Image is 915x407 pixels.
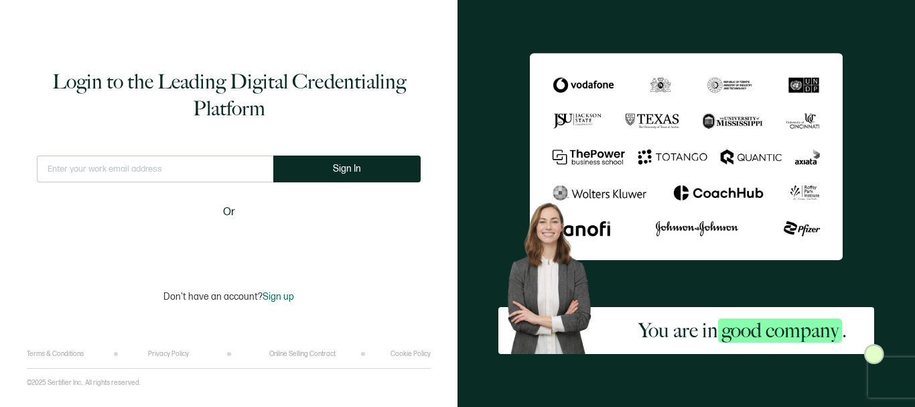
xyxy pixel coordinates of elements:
span: Sign In [333,164,361,174]
iframe: Chat Widget [848,343,915,407]
p: ©2025 Sertifier Inc.. All rights reserved. [27,379,141,387]
span: good company [718,318,842,343]
iframe: Sign in with Google Button [145,229,313,259]
h1: Login to the Leading Digital Credentialing Platform [37,68,421,122]
img: Sertifier Login - You are in <span class="strong-h">good company</span>. [530,53,843,259]
a: Privacy Policy [148,350,189,358]
a: Terms & Conditions [27,350,84,358]
a: Cookie Policy [391,350,431,358]
h2: You are in . [638,317,847,344]
span: Sign up [263,291,294,302]
p: Don't have an account? [163,291,294,302]
input: Enter your work email address [37,156,273,182]
a: Online Selling Contract [269,350,336,358]
button: Sign In [273,156,421,182]
span: Or [223,204,235,221]
img: Sertifier Login - You are in <span class="strong-h">good company</span>. Hero [498,195,611,353]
